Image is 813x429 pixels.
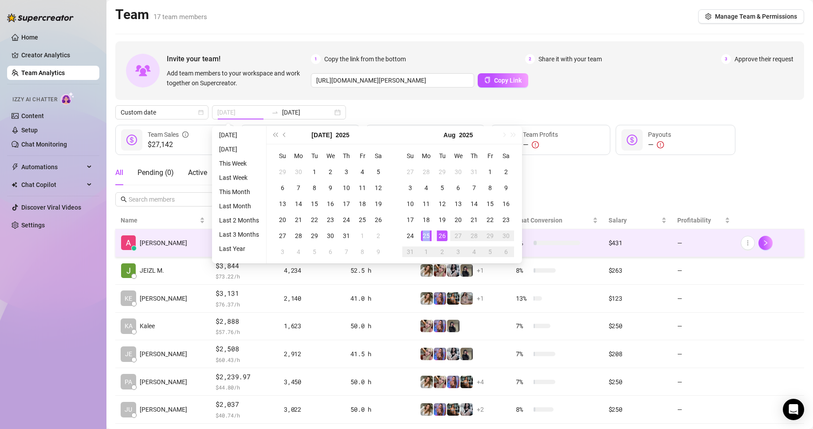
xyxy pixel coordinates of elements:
div: 5 [373,167,384,177]
div: 8 [309,183,320,193]
div: 16 [325,199,336,209]
th: Tu [434,148,450,164]
img: Paige [420,376,433,388]
span: more [745,240,751,246]
span: setting [705,13,711,20]
td: 2025-07-05 [370,164,386,180]
span: 8 % [516,266,530,275]
td: 2025-07-26 [370,212,386,228]
th: Sa [370,148,386,164]
td: 2025-07-22 [306,212,322,228]
td: 2025-08-24 [402,228,418,244]
td: 2025-08-03 [402,180,418,196]
span: Izzy AI Chatter [12,95,57,104]
th: Mo [291,148,306,164]
div: 9 [373,246,384,257]
span: Name [121,215,198,225]
div: 18 [357,199,368,209]
td: 2025-07-30 [450,164,466,180]
div: 13 [277,199,288,209]
td: 2025-07-15 [306,196,322,212]
img: Paige [420,403,433,416]
th: Name [115,212,210,229]
span: to [271,109,279,116]
span: Chat Conversion [516,217,562,224]
span: $3,131 [216,288,273,299]
td: 2025-07-31 [338,228,354,244]
td: 2025-07-16 [322,196,338,212]
img: Anna [420,348,433,360]
th: Fr [354,148,370,164]
a: Content [21,112,44,119]
img: Anna [447,320,460,332]
td: 2025-07-06 [275,180,291,196]
div: 5 [485,246,495,257]
td: 2025-08-02 [370,228,386,244]
td: 2025-08-27 [450,228,466,244]
div: 4 [469,246,479,257]
td: 2025-07-30 [322,228,338,244]
h2: Team [115,6,207,23]
div: 15 [485,199,495,209]
div: 29 [437,167,448,177]
img: Ava [447,403,460,416]
td: 2025-08-28 [466,228,482,244]
div: Team Sales [148,130,189,139]
td: 2025-07-03 [338,164,354,180]
td: 2025-09-04 [466,244,482,260]
div: 8 [485,183,495,193]
img: Ava [460,376,473,388]
div: — [523,139,558,150]
div: 17 [405,214,416,225]
td: 2025-07-01 [306,164,322,180]
button: Choose a year [336,126,350,144]
div: 20 [277,214,288,225]
th: Sa [498,148,514,164]
div: 29 [485,230,495,241]
img: Anna [460,348,473,360]
div: 4 [421,183,432,193]
td: 2025-07-29 [306,228,322,244]
span: 17 team members [153,13,207,21]
div: All [115,167,123,178]
td: 2025-08-01 [482,164,498,180]
li: [DATE] [216,144,263,155]
td: 2025-07-11 [354,180,370,196]
span: exclamation-circle [657,141,664,148]
div: 24 [341,214,352,225]
span: + 1 [477,266,484,275]
td: 2025-07-13 [275,196,291,212]
div: 28 [293,230,304,241]
td: 2025-08-01 [354,228,370,244]
img: Chat Copilot [12,182,17,188]
div: 25 [421,230,432,241]
img: Ava [447,292,460,305]
div: 28 [469,230,479,241]
div: 23 [501,214,511,225]
span: search [121,196,127,203]
div: — [648,139,671,150]
img: Sadie [447,264,460,277]
div: 3 [341,167,352,177]
td: 2025-07-28 [418,164,434,180]
div: 6 [277,183,288,193]
button: Choose a month [444,126,456,144]
div: 1 [357,230,368,241]
span: [PERSON_NAME] [140,294,187,303]
div: 24 [405,230,416,241]
th: Su [275,148,291,164]
img: Ava [434,348,446,360]
td: 2025-08-11 [418,196,434,212]
img: Anna [434,376,446,388]
span: 2 [525,54,535,64]
td: 2025-08-06 [322,244,338,260]
div: Pending ( 0 ) [137,167,174,178]
div: 7 [341,246,352,257]
span: swap-right [271,109,279,116]
td: — [672,229,735,257]
td: 2025-07-20 [275,212,291,228]
td: 2025-07-04 [354,164,370,180]
td: 2025-08-18 [418,212,434,228]
img: Ava [434,320,446,332]
td: 2025-07-14 [291,196,306,212]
